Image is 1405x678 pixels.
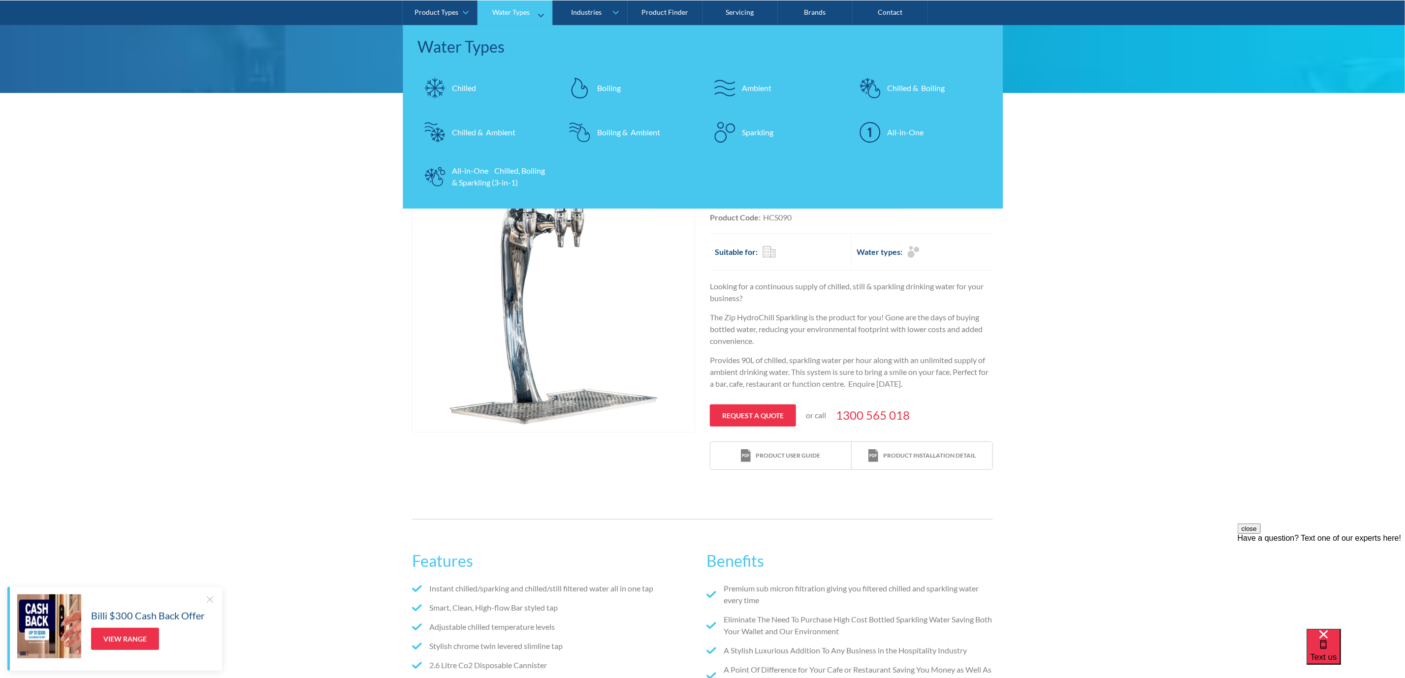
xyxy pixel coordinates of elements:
div: Product installation detail [883,451,976,460]
img: print icon [741,449,751,462]
div: Chilled & Boiling [887,82,945,94]
h2: Features [412,549,699,573]
h2: Suitable for: [715,246,758,258]
div: Boiling [597,82,621,94]
nav: Water Types [403,25,1003,209]
li: 2.6 Litre Co2 Disposable Cannister [412,659,699,671]
strong: Product Code: [710,213,761,222]
a: Contact [853,0,927,25]
li: Smart, Clean, High-flow Bar styled tap [412,602,699,614]
p: The Zip HydroChill Sparkling is the product for you! Gone are the days of buying bottled water, r... [710,311,993,347]
a: Boiling & Ambient [563,115,698,150]
div: Boiling & Ambient [597,126,660,138]
iframe: podium webchat widget bubble [1307,629,1405,678]
a: Chilled [417,71,553,105]
a: 1300 565 018 [836,406,910,424]
div: All-in-One [887,126,924,138]
a: Servicing [703,0,778,25]
div: Water Types [417,35,988,59]
div: Product user guide [756,451,820,460]
h2: Water types: [857,246,902,258]
a: Product Finder [628,0,702,25]
div: HCS090 [763,212,792,223]
a: Sparkling [708,115,843,150]
div: All-in-One Chilled, Boiling & Sparkling (3-in-1) [452,165,548,188]
div: Chilled & Ambient [452,126,515,138]
img: Zip HydroChill Sparkling, Chilled & Ambient 90 Litres [413,150,695,432]
li: Eliminate The Need To Purchase High Cost Bottled Sparkling Water Saving Both Your Wallet and Our ... [706,614,993,637]
a: Ambient [708,71,843,105]
li: Premium sub micron filtration giving you filtered chilled and sparkling water every time [706,583,993,606]
a: Request a quote [710,404,796,427]
div: Industries [571,8,602,17]
a: Water Types [478,0,552,25]
a: All-in-One [853,115,988,150]
h2: Benefits [706,549,993,573]
li: Adjustable chilled temperature levels [412,621,699,633]
a: View Range [91,628,159,650]
div: Water Types [493,8,530,17]
a: Chilled & Boiling [853,71,988,105]
p: or call [806,409,826,421]
a: Industries [553,0,627,25]
p: Looking for a continuous supply of chilled, still & sparkling drinking water for your business? [710,280,993,304]
div: Chilled [452,82,476,94]
a: print iconProduct user guide [710,442,851,470]
a: Boiling [563,71,698,105]
div: Sparkling [742,126,774,138]
iframe: podium webchat widget prompt [1238,524,1405,642]
img: print icon [868,449,878,462]
img: Billi $300 Cash Back Offer [17,594,81,658]
a: open lightbox [412,150,695,432]
li: Stylish chrome twin levered slimline tap [412,640,699,652]
a: Product Types [403,0,477,25]
li: Instant chilled/sparking and chilled/still filtered water all in one tap [412,583,699,594]
div: Product Types [415,8,458,17]
p: Provides 90L of chilled, sparkling water per hour along with an unlimited supply of ambient drink... [710,354,993,390]
div: Ambient [742,82,772,94]
a: Chilled & Ambient [417,115,553,150]
h5: Billi $300 Cash Back Offer [91,608,205,623]
li: A Stylish Luxurious Addition To Any Business in the Hospitality Industry [706,645,993,656]
a: Brands [778,0,853,25]
a: All-in-One Chilled, Boiling & Sparkling (3-in-1) [417,159,553,194]
a: print iconProduct installation detail [852,442,992,470]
